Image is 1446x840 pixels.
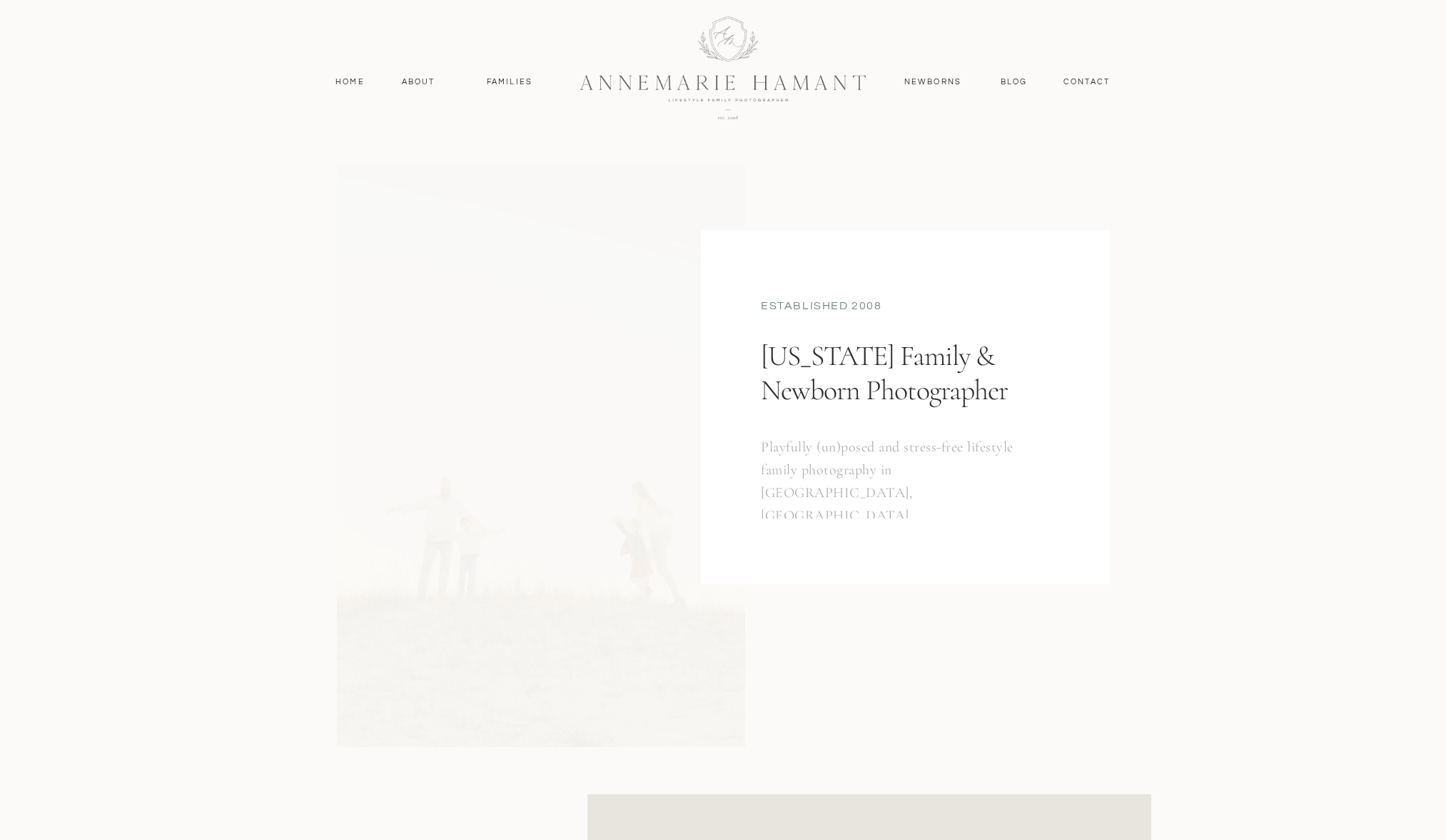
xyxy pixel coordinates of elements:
[329,76,371,89] a: Home
[761,298,1051,317] div: established 2008
[899,76,967,89] a: Newborns
[761,436,1030,519] h3: Playfully (un)posed and stress-free lifestyle family photography in [GEOGRAPHIC_DATA], [GEOGRAPHI...
[398,76,439,89] a: About
[761,339,1043,462] h1: [US_STATE] Family & Newborn Photographer
[997,76,1031,89] a: Blog
[1056,76,1118,89] a: contact
[477,76,542,89] a: Families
